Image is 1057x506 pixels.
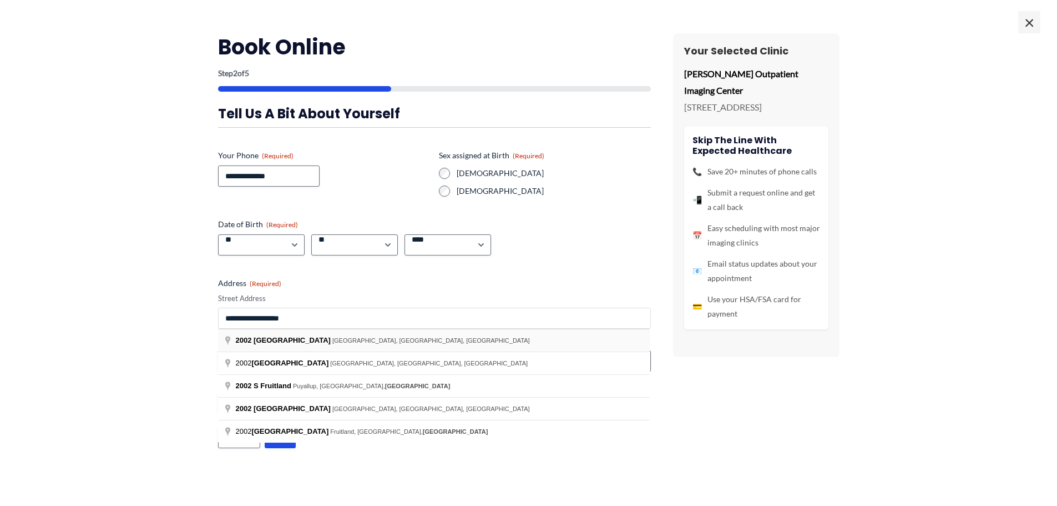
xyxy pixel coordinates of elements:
[266,221,298,229] span: (Required)
[692,257,820,285] li: Email status updates about your appointment
[251,359,328,367] span: [GEOGRAPHIC_DATA]
[236,336,252,344] span: 2002
[330,428,488,435] span: Fruitland, [GEOGRAPHIC_DATA],
[457,186,651,197] label: [DEMOGRAPHIC_DATA]
[250,279,281,288] span: (Required)
[251,427,328,435] span: [GEOGRAPHIC_DATA]
[692,228,702,243] span: 📅
[1018,11,1040,33] span: ×
[218,278,281,289] legend: Address
[254,404,331,413] span: [GEOGRAPHIC_DATA]
[423,428,488,435] span: [GEOGRAPHIC_DATA]
[236,427,331,435] span: 2002
[439,150,544,161] legend: Sex assigned at Birth
[218,150,430,161] label: Your Phone
[692,299,702,314] span: 💳
[236,382,291,390] span: 2002 S Fruitland
[692,193,702,207] span: 📲
[330,360,528,367] span: [GEOGRAPHIC_DATA], [GEOGRAPHIC_DATA], [GEOGRAPHIC_DATA]
[692,221,820,250] li: Easy scheduling with most major imaging clinics
[233,68,237,78] span: 2
[218,219,298,230] legend: Date of Birth
[293,383,450,389] span: Puyallup, [GEOGRAPHIC_DATA],
[262,152,294,160] span: (Required)
[692,164,702,179] span: 📞
[218,33,651,61] h2: Book Online
[332,337,530,344] span: [GEOGRAPHIC_DATA], [GEOGRAPHIC_DATA], [GEOGRAPHIC_DATA]
[218,69,651,77] p: Step of
[385,383,451,389] span: [GEOGRAPHIC_DATA]
[692,292,820,321] li: Use your HSA/FSA card for payment
[513,152,544,160] span: (Required)
[254,336,331,344] span: [GEOGRAPHIC_DATA]
[684,66,828,98] p: [PERSON_NAME] Outpatient Imaging Center
[692,135,820,156] h4: Skip the line with Expected Healthcare
[245,68,249,78] span: 5
[457,168,651,179] label: [DEMOGRAPHIC_DATA]
[218,105,651,122] h3: Tell us a bit about yourself
[236,359,331,367] span: 2002
[692,164,820,179] li: Save 20+ minutes of phone calls
[218,293,651,304] label: Street Address
[684,99,828,116] p: [STREET_ADDRESS]
[236,404,252,413] span: 2002
[332,405,530,412] span: [GEOGRAPHIC_DATA], [GEOGRAPHIC_DATA], [GEOGRAPHIC_DATA]
[692,264,702,278] span: 📧
[684,44,828,57] h3: Your Selected Clinic
[692,186,820,214] li: Submit a request online and get a call back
